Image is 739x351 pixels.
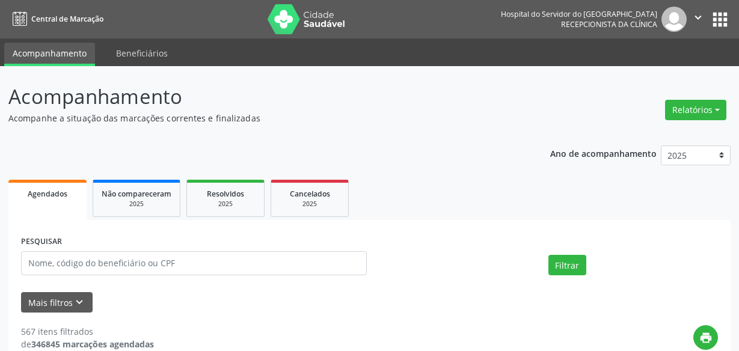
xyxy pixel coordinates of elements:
[21,325,154,338] div: 567 itens filtrados
[8,82,514,112] p: Acompanhamento
[561,19,657,29] span: Recepcionista da clínica
[665,100,726,120] button: Relatórios
[73,296,86,309] i: keyboard_arrow_down
[21,338,154,350] div: de
[8,112,514,124] p: Acompanhe a situação das marcações correntes e finalizadas
[21,292,93,313] button: Mais filtroskeyboard_arrow_down
[28,189,67,199] span: Agendados
[693,325,718,350] button: print
[699,331,713,344] i: print
[31,14,103,24] span: Central de Marcação
[550,145,657,160] p: Ano de acompanhamento
[290,189,330,199] span: Cancelados
[108,43,176,64] a: Beneficiários
[195,200,256,209] div: 2025
[102,200,171,209] div: 2025
[8,9,103,29] a: Central de Marcação
[687,7,710,32] button: 
[207,189,244,199] span: Resolvidos
[548,255,586,275] button: Filtrar
[280,200,340,209] div: 2025
[31,338,154,350] strong: 346845 marcações agendadas
[21,233,62,251] label: PESQUISAR
[710,9,731,30] button: apps
[102,189,171,199] span: Não compareceram
[4,43,95,66] a: Acompanhamento
[691,11,705,24] i: 
[501,9,657,19] div: Hospital do Servidor do [GEOGRAPHIC_DATA]
[21,251,367,275] input: Nome, código do beneficiário ou CPF
[661,7,687,32] img: img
